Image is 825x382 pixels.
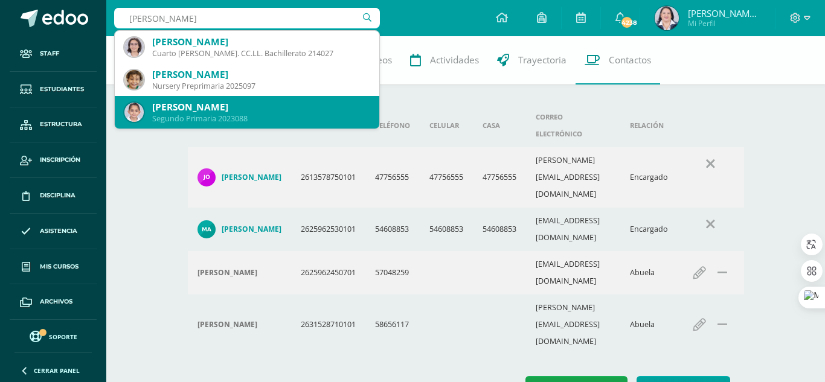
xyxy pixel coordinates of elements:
[152,101,370,113] div: [PERSON_NAME]
[365,294,420,355] td: 58656117
[526,294,620,355] td: [PERSON_NAME][EMAIL_ADDRESS][DOMAIN_NAME]
[10,142,97,178] a: Inscripción
[620,104,678,147] th: Relación
[365,147,420,208] td: 47756555
[688,7,760,19] span: [PERSON_NAME][US_STATE]
[40,49,59,59] span: Staff
[518,54,567,66] span: Trayectoria
[40,226,77,236] span: Asistencia
[197,220,281,238] a: [PERSON_NAME]
[10,72,97,107] a: Estudiantes
[14,328,92,344] a: Soporte
[526,208,620,251] td: [EMAIL_ADDRESS][DOMAIN_NAME]
[124,37,144,57] img: 372ebae3c718c81d39b48c56e3aaf3f2.png
[473,104,526,147] th: Casa
[620,16,634,29] span: 4238
[152,68,370,81] div: [PERSON_NAME]
[40,191,75,200] span: Disciplina
[40,119,82,129] span: Estructura
[473,208,526,251] td: 54608853
[152,81,370,91] div: Nursery Preprimaria 2025097
[420,208,473,251] td: 54608853
[114,8,380,28] input: Busca un usuario...
[488,36,576,84] a: Trayectoria
[222,173,281,182] h4: [PERSON_NAME]
[365,208,420,251] td: 54608853
[401,36,488,84] a: Actividades
[10,284,97,320] a: Archivos
[473,147,526,208] td: 47756555
[620,208,678,251] td: Encargado
[620,147,678,208] td: Encargado
[420,104,473,147] th: Celular
[10,36,97,72] a: Staff
[10,214,97,249] a: Asistencia
[291,208,365,251] td: 2625962530101
[34,366,80,375] span: Cerrar panel
[291,294,365,355] td: 2631528710101
[526,147,620,208] td: [PERSON_NAME][EMAIL_ADDRESS][DOMAIN_NAME]
[655,6,679,30] img: 91010995ba55083ab2a46da906f26f18.png
[49,333,77,341] span: Soporte
[124,70,144,89] img: a6d29673071dbbee0643906d6161c2fa.png
[291,147,365,208] td: 2613578750101
[197,168,281,186] a: [PERSON_NAME]
[526,251,620,294] td: [EMAIL_ADDRESS][DOMAIN_NAME]
[197,320,257,329] h4: [PERSON_NAME]
[222,224,281,234] h4: [PERSON_NAME]
[526,104,620,147] th: Correo electrónico
[10,107,97,143] a: Estructura
[197,268,257,278] h4: [PERSON_NAME]
[40,297,72,307] span: Archivos
[124,103,144,122] img: 5a774cf74ffb670db1c407c0e94b466d.png
[40,262,79,272] span: Mis cursos
[197,168,216,186] img: 689667e5907faa6e0d258742f311bf05.png
[365,104,420,147] th: Teléfono
[576,36,660,84] a: Contactos
[609,54,651,66] span: Contactos
[40,84,84,94] span: Estudiantes
[688,18,760,28] span: Mi Perfil
[291,251,365,294] td: 2625962450701
[430,54,479,66] span: Actividades
[197,268,281,278] div: Esthela Villagrán de Quiroa
[365,251,420,294] td: 57048259
[197,320,281,329] div: Eva Morales de Ovalle
[40,155,80,165] span: Inscripción
[10,178,97,214] a: Disciplina
[420,147,473,208] td: 47756555
[152,48,370,59] div: Cuarto [PERSON_NAME]. CC.LL. Bachillerato 214027
[152,36,370,48] div: [PERSON_NAME]
[620,251,678,294] td: Abuela
[197,220,216,238] img: 8266307ab401cf9ac3f9133ebb71fca9.png
[10,249,97,285] a: Mis cursos
[152,113,370,124] div: Segundo Primaria 2023088
[620,294,678,355] td: Abuela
